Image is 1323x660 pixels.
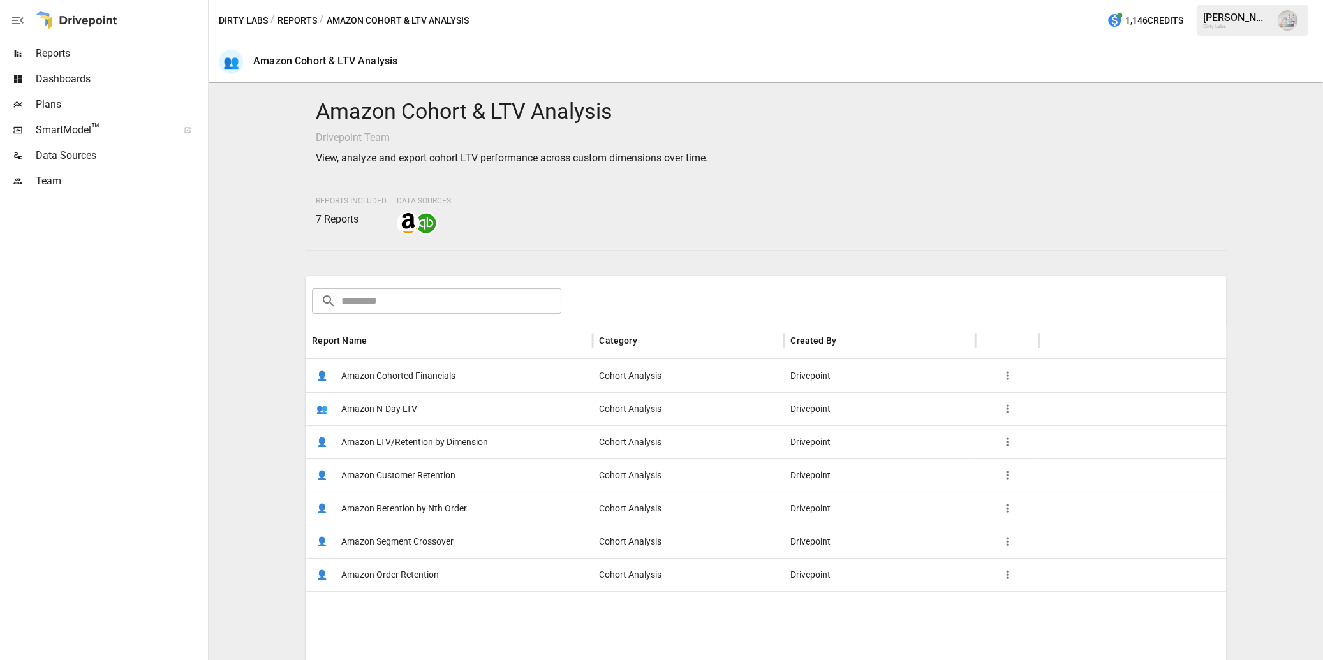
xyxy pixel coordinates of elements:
span: Amazon LTV/Retention by Dimension [341,426,488,458]
div: Created By [790,335,836,346]
button: Emmanuelle Johnson [1269,3,1305,38]
img: quickbooks [416,213,436,233]
span: SmartModel [36,122,170,138]
p: Drivepoint Team [316,130,1216,145]
span: Amazon Cohorted Financials [341,360,455,392]
div: Cohort Analysis [593,392,784,425]
button: Reports [277,13,317,29]
div: Cohort Analysis [593,558,784,591]
div: / [270,13,275,29]
div: Dirty Labs [1203,24,1269,29]
div: Drivepoint [784,492,975,525]
div: Report Name [312,335,367,346]
span: Amazon Retention by Nth Order [341,492,467,525]
span: 👤 [312,366,331,385]
p: 7 Reports [316,212,387,227]
span: Data Sources [36,148,205,163]
div: Cohort Analysis [593,359,784,392]
button: Sort [838,332,855,349]
span: Dashboards [36,71,205,87]
p: View, analyze and export cohort LTV performance across custom dimensions over time. [316,150,1216,166]
div: Cohort Analysis [593,458,784,492]
div: Drivepoint [784,425,975,458]
div: 👥 [219,50,243,74]
span: Plans [36,97,205,112]
div: Cohort Analysis [593,525,784,558]
div: [PERSON_NAME] [1203,11,1269,24]
span: 👥 [312,399,331,418]
div: Drivepoint [784,525,975,558]
span: Reports [36,46,205,61]
span: Reports Included [316,196,387,205]
div: Drivepoint [784,392,975,425]
div: Drivepoint [784,558,975,591]
h4: Amazon Cohort & LTV Analysis [316,98,1216,125]
span: 👤 [312,532,331,551]
span: 👤 [312,466,331,485]
span: Amazon Customer Retention [341,459,455,492]
div: Drivepoint [784,458,975,492]
span: 1,146 Credits [1125,13,1183,29]
div: / [320,13,324,29]
span: Data Sources [397,196,451,205]
button: Sort [368,332,386,349]
span: Amazon Order Retention [341,559,439,591]
span: 👤 [312,499,331,518]
div: Cohort Analysis [593,492,784,525]
img: Emmanuelle Johnson [1277,10,1297,31]
button: Dirty Labs [219,13,268,29]
div: Drivepoint [784,359,975,392]
span: Amazon Segment Crossover [341,525,454,558]
span: ™ [91,121,100,136]
span: 👤 [312,432,331,451]
span: 👤 [312,565,331,584]
span: Team [36,173,205,189]
div: Cohort Analysis [593,425,784,458]
button: Sort [639,332,656,349]
img: amazon [398,213,418,233]
div: Amazon Cohort & LTV Analysis [253,55,397,67]
div: Category [599,335,637,346]
button: 1,146Credits [1102,9,1188,33]
span: Amazon N-Day LTV [341,393,417,425]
